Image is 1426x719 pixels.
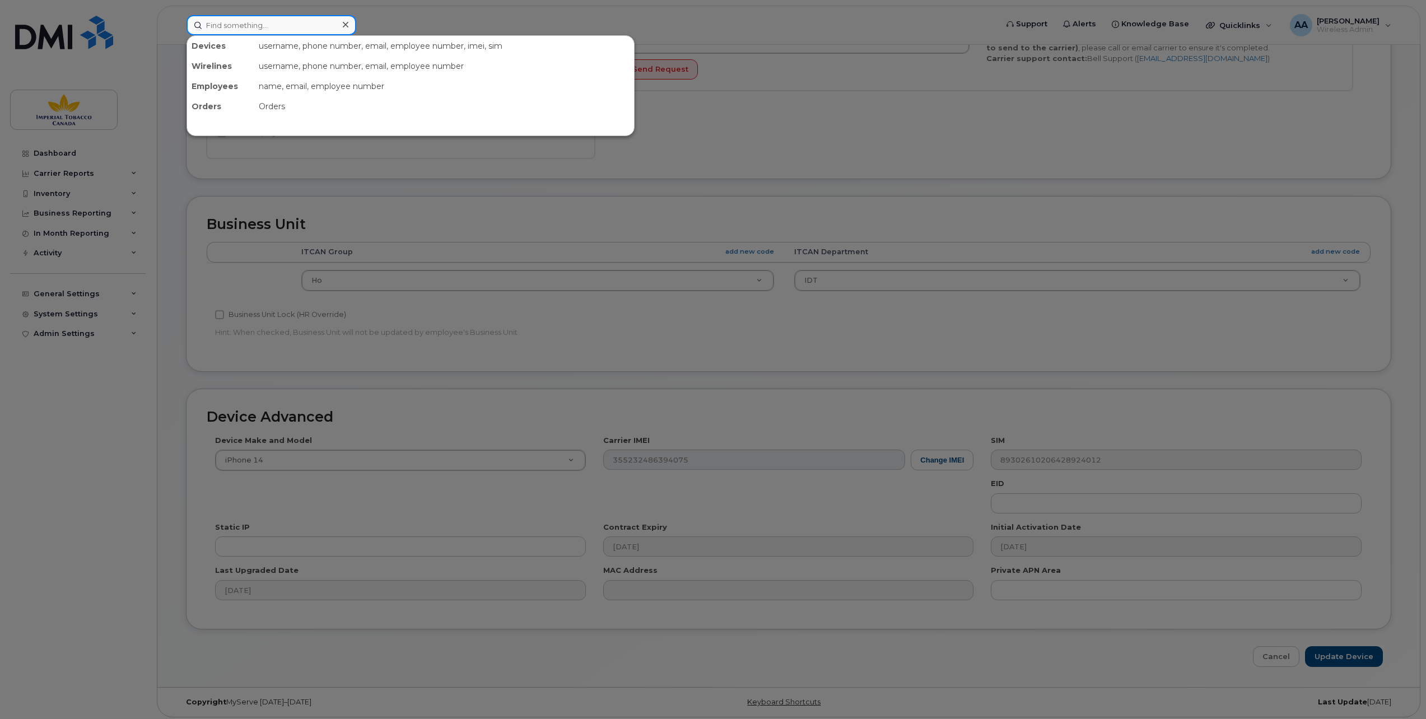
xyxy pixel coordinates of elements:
div: name, email, employee number [254,76,634,96]
div: Employees [187,76,254,96]
div: username, phone number, email, employee number [254,56,634,76]
div: username, phone number, email, employee number, imei, sim [254,36,634,56]
div: Orders [254,96,634,116]
div: Orders [187,96,254,116]
div: Wirelines [187,56,254,76]
div: Devices [187,36,254,56]
input: Find something... [187,15,356,35]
